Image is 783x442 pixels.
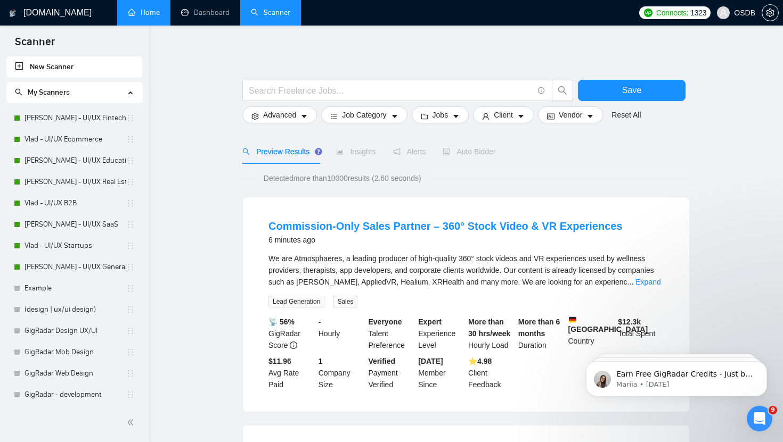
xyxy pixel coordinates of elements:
span: user [482,112,490,120]
div: Country [566,316,616,351]
span: Save [622,84,641,97]
a: [PERSON_NAME] - UI/UX SaaS [25,214,126,235]
span: Sales [333,296,357,307]
a: GigRadar - development [25,384,126,405]
button: barsJob Categorycaret-down [321,106,407,123]
b: [GEOGRAPHIC_DATA] [568,316,648,333]
div: Company Size [316,355,366,390]
input: Search Freelance Jobs... [249,84,533,97]
b: 1 [319,357,323,365]
div: Avg Rate Paid [266,355,316,390]
div: Talent Preference [366,316,417,351]
span: info-circle [290,341,297,349]
button: search [552,80,573,101]
div: We are Atmosphaeres, a leading producer of high-quality 360° stock videos and VR experiences used... [268,253,664,288]
span: user [720,9,727,16]
li: New Scanner [6,56,142,78]
a: Commission-Only Sales Partner – 360° Stock Video & VR Experiences [268,220,623,232]
button: Save [578,80,686,101]
li: Vlad - UI/UX B2B [6,193,142,214]
span: holder [126,284,135,293]
span: area-chart [336,148,344,155]
span: Lead Generation [268,296,324,307]
a: Example [25,278,126,299]
span: Insights [336,147,376,156]
span: Preview Results [242,147,319,156]
button: userClientcaret-down [473,106,534,123]
li: Vlad - UI/UX General [6,256,142,278]
span: 9 [769,406,777,414]
button: folderJobscaret-down [412,106,469,123]
span: holder [126,305,135,314]
span: info-circle [538,87,545,94]
span: holder [126,178,135,186]
a: (design | ux/ui design) [25,299,126,320]
b: - [319,318,321,326]
a: GigRadar Design UX/UI [25,320,126,341]
div: Client Feedback [466,355,516,390]
button: setting [762,4,779,21]
a: [PERSON_NAME] - UI/UX Real Estate [25,171,126,193]
span: We are Atmosphaeres, a leading producer of high-quality 360° stock videos and VR experiences used... [268,254,654,286]
div: Experience Level [416,316,466,351]
span: My Scanners [15,88,70,97]
span: holder [126,263,135,271]
span: Jobs [433,109,448,121]
span: folder [421,112,428,120]
span: caret-down [391,112,398,120]
a: [PERSON_NAME] - UI/UX General [25,256,126,278]
a: Expand [635,278,660,286]
span: holder [126,156,135,165]
b: $ 12.3k [618,318,641,326]
span: search [242,148,250,155]
span: holder [126,348,135,356]
li: Vlad - UI/UX Startups [6,235,142,256]
b: More than 30 hrs/week [468,318,510,338]
a: [PERSON_NAME] - UI/UX Fintech [25,107,126,129]
a: searchScanner [251,8,290,17]
b: Expert [418,318,442,326]
iframe: Intercom notifications message [570,339,783,413]
span: My Scanners [28,88,70,97]
span: ... [627,278,634,286]
span: holder [126,220,135,229]
span: 1323 [690,7,706,19]
span: caret-down [586,112,594,120]
span: holder [126,114,135,122]
a: Vlad - UI/UX Ecommerce [25,129,126,150]
b: Everyone [369,318,402,326]
span: caret-down [517,112,525,120]
img: 🇩🇪 [569,316,576,323]
a: New Scanner [15,56,134,78]
span: caret-down [452,112,460,120]
span: Job Category [342,109,386,121]
iframe: Intercom live chat [747,406,772,431]
li: Vlad - UI/UX Fintech [6,107,142,129]
span: double-left [127,417,137,428]
li: Vlad - UI/UX Ecommerce [6,129,142,150]
div: Total Spent [616,316,666,351]
a: Vlad - UI/UX Startups [25,235,126,256]
span: Advanced [263,109,296,121]
span: caret-down [300,112,308,120]
span: Alerts [393,147,426,156]
li: GigRadar Design UX/UI [6,320,142,341]
span: bars [330,112,338,120]
li: (design | ux/ui design) [6,299,142,320]
li: GigRadar Mob Design [6,341,142,363]
a: Vlad - UI/UX B2B [25,193,126,214]
span: robot [443,148,450,155]
span: setting [251,112,259,120]
li: GigRadar Web Design [6,363,142,384]
div: Member Since [416,355,466,390]
span: holder [126,135,135,144]
div: Tooltip anchor [314,147,323,156]
li: Vlad - UI/UX Education [6,150,142,171]
span: Detected more than 10000 results (2.60 seconds) [256,172,429,184]
span: holder [126,390,135,399]
b: 📡 56% [268,318,295,326]
b: $11.96 [268,357,291,365]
